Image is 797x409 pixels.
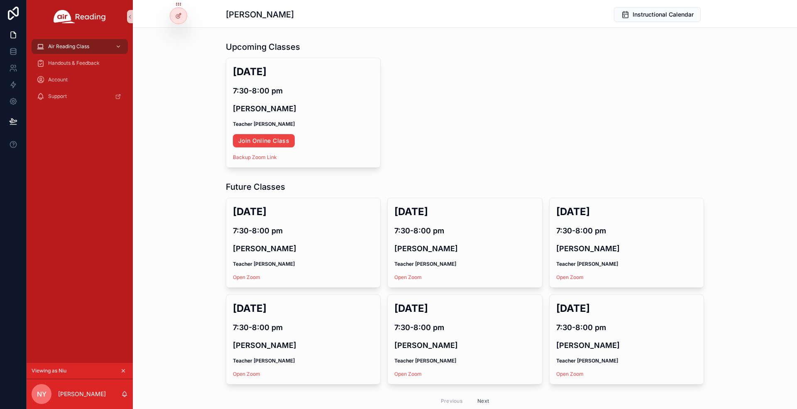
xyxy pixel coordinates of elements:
[54,10,106,23] img: App logo
[556,371,584,377] a: Open Zoom
[233,154,277,160] a: Backup Zoom Link
[633,10,694,19] span: Instructional Calendar
[233,225,374,236] h4: 7:30-8:00 pm
[233,103,374,114] h4: [PERSON_NAME]
[32,56,128,71] a: Handouts & Feedback
[394,205,535,218] h2: [DATE]
[48,93,67,100] span: Support
[233,274,260,280] a: Open Zoom
[233,322,374,333] h4: 7:30-8:00 pm
[233,358,295,364] strong: Teacher [PERSON_NAME]
[394,243,535,254] h4: [PERSON_NAME]
[394,322,535,333] h4: 7:30-8:00 pm
[233,134,295,147] a: Join Online Class
[556,340,697,351] h4: [PERSON_NAME]
[226,181,285,193] h1: Future Classes
[394,301,535,315] h2: [DATE]
[556,205,697,218] h2: [DATE]
[394,358,456,364] strong: Teacher [PERSON_NAME]
[32,89,128,104] a: Support
[233,340,374,351] h4: [PERSON_NAME]
[614,7,701,22] button: Instructional Calendar
[48,76,68,83] span: Account
[32,39,128,54] a: Air Reading Class
[556,274,584,280] a: Open Zoom
[233,205,374,218] h2: [DATE]
[233,261,295,267] strong: Teacher [PERSON_NAME]
[394,371,422,377] a: Open Zoom
[556,225,697,236] h4: 7:30-8:00 pm
[394,274,422,280] a: Open Zoom
[233,121,295,127] strong: Teacher [PERSON_NAME]
[472,394,495,407] button: Next
[233,371,260,377] a: Open Zoom
[556,358,618,364] strong: Teacher [PERSON_NAME]
[556,243,697,254] h4: [PERSON_NAME]
[556,301,697,315] h2: [DATE]
[233,65,374,78] h2: [DATE]
[394,225,535,236] h4: 7:30-8:00 pm
[58,390,106,398] p: [PERSON_NAME]
[394,261,456,267] strong: Teacher [PERSON_NAME]
[48,60,100,66] span: Handouts & Feedback
[32,72,128,87] a: Account
[37,389,46,399] span: NY
[394,340,535,351] h4: [PERSON_NAME]
[233,243,374,254] h4: [PERSON_NAME]
[48,43,89,50] span: Air Reading Class
[233,301,374,315] h2: [DATE]
[556,261,618,267] strong: Teacher [PERSON_NAME]
[226,9,294,20] h1: [PERSON_NAME]
[32,367,66,374] span: Viewing as Niu
[27,33,133,115] div: scrollable content
[226,41,300,53] h1: Upcoming Classes
[233,85,374,96] h4: 7:30-8:00 pm
[556,322,697,333] h4: 7:30-8:00 pm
